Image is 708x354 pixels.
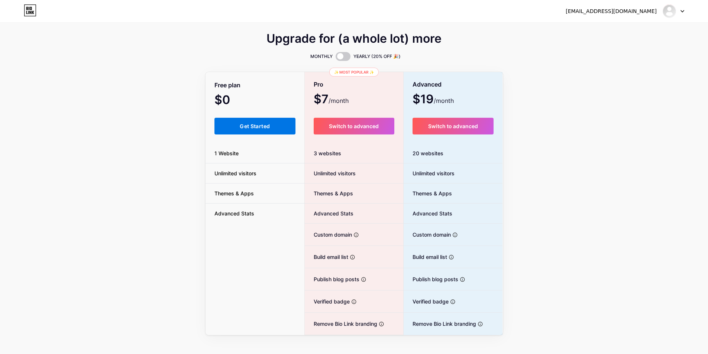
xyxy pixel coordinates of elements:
[206,149,248,157] span: 1 Website
[404,189,452,197] span: Themes & Apps
[404,231,451,238] span: Custom domain
[353,53,401,60] span: YEARLY (20% OFF 🎉)
[305,169,356,177] span: Unlimited visitors
[434,96,454,105] span: /month
[310,53,333,60] span: MONTHLY
[266,34,442,43] span: Upgrade for (a whole lot) more
[305,143,403,163] div: 3 websites
[214,118,296,134] button: Get Started
[404,169,455,177] span: Unlimited visitors
[329,68,379,77] div: ✨ Most popular ✨
[404,143,503,163] div: 20 websites
[305,298,350,305] span: Verified badge
[404,210,452,217] span: Advanced Stats
[305,253,348,261] span: Build email list
[404,320,476,328] span: Remove Bio Link branding
[305,231,352,238] span: Custom domain
[206,169,265,177] span: Unlimited visitors
[314,78,323,91] span: Pro
[329,123,379,129] span: Switch to advanced
[662,4,676,18] img: somiasalah
[305,320,377,328] span: Remove Bio Link branding
[329,96,349,105] span: /month
[305,275,359,283] span: Publish blog posts
[206,189,263,197] span: Themes & Apps
[428,123,478,129] span: Switch to advanced
[413,78,442,91] span: Advanced
[404,275,458,283] span: Publish blog posts
[413,95,454,105] span: $19
[214,79,240,92] span: Free plan
[404,298,449,305] span: Verified badge
[305,189,353,197] span: Themes & Apps
[404,253,447,261] span: Build email list
[314,95,349,105] span: $7
[214,95,250,106] span: $0
[413,118,494,134] button: Switch to advanced
[314,118,394,134] button: Switch to advanced
[206,210,263,217] span: Advanced Stats
[240,123,270,129] span: Get Started
[566,7,657,15] div: [EMAIL_ADDRESS][DOMAIN_NAME]
[305,210,353,217] span: Advanced Stats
